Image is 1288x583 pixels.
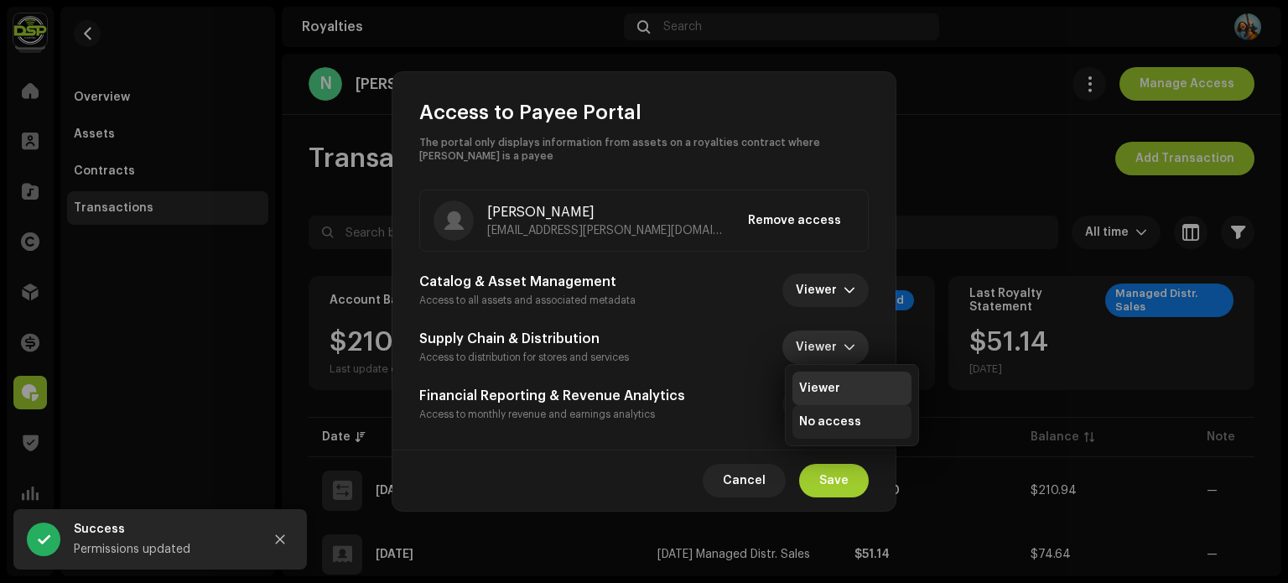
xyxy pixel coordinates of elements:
[819,464,849,497] span: Save
[263,523,297,556] button: Close
[419,272,636,292] h5: Catalog & Asset Management
[419,295,636,305] small: Access to all assets and associated metadata
[796,331,844,364] span: Viewer
[74,519,250,539] div: Success
[748,204,841,237] span: Remove access
[419,409,655,419] small: Access to monthly revenue and earnings analytics
[487,202,728,222] h5: [PERSON_NAME]
[792,372,911,405] li: Viewer
[74,539,250,560] div: Permissions updated
[792,405,911,439] li: No access
[799,464,869,497] button: Save
[735,204,854,237] button: Remove access
[419,99,869,163] div: Access to Payee Portal
[799,414,861,430] span: No access
[799,380,840,397] span: Viewer
[844,331,855,364] div: dropdown trigger
[419,352,629,362] small: Access to distribution for stores and services
[487,202,728,240] div: Nicholis Louw
[796,273,844,307] span: Viewer
[844,273,855,307] div: dropdown trigger
[419,136,869,163] small: The portal only displays information from assets on a royalties contract where [PERSON_NAME] is a...
[487,222,728,240] p: [EMAIL_ADDRESS][PERSON_NAME][DOMAIN_NAME]
[419,386,685,406] h5: Financial Reporting & Revenue Analytics
[419,329,629,349] h5: Supply Chain & Distribution
[786,365,918,445] ul: Option List
[703,464,786,497] button: Cancel
[723,464,766,497] span: Cancel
